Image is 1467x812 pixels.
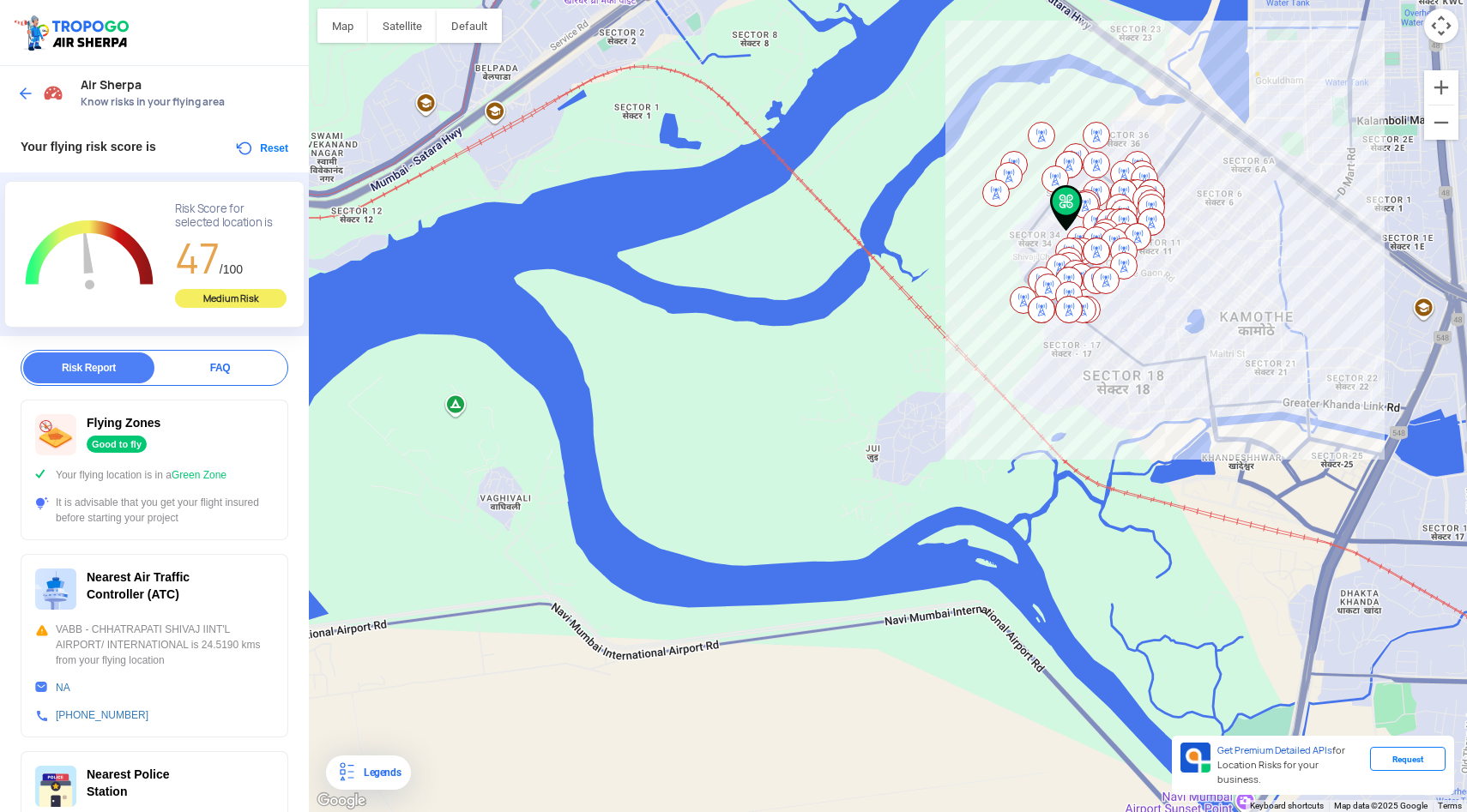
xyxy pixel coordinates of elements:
[81,95,292,109] span: Know risks in your flying area
[18,202,161,310] g: Chart
[87,436,147,453] div: Good to fly
[1438,801,1462,810] a: Terms
[172,469,226,481] span: Green Zone
[220,262,243,276] span: /100
[13,13,135,52] img: ic_tgdronemaps.svg
[23,352,154,383] div: Risk Report
[56,709,148,721] a: [PHONE_NUMBER]
[35,414,76,455] img: ic_nofly.svg
[175,202,287,230] div: Risk Score for selected location is
[1370,747,1446,771] div: Request
[1180,743,1210,773] img: Premium APIs
[35,568,76,610] img: ic_atc.svg
[56,682,70,694] a: NA
[317,9,368,43] button: Show street map
[21,140,156,153] span: Your flying risk score is
[35,495,274,526] div: It is advisable that you get your flight insured before starting your project
[35,622,274,668] div: VABB - CHHATRAPATI SHIVAJ IINT'L AIRPORT/ INTERNATIONAL is 24.5190 kms from your flying location
[35,467,274,483] div: Your flying location is in a
[1250,800,1324,812] button: Keyboard shortcuts
[234,138,288,159] button: Reset
[1217,744,1332,756] span: Get Premium Detailed APIs
[87,570,190,601] span: Nearest Air Traffic Controller (ATC)
[313,790,370,812] img: Google
[87,767,170,798] span: Nearest Police Station
[35,766,76,807] img: ic_police_station.svg
[1210,743,1370,788] div: for Location Risks for your business.
[154,352,286,383] div: FAQ
[1334,801,1428,810] span: Map data ©2025 Google
[81,78,292,92] span: Air Sherpa
[175,289,287,308] div: Medium Risk
[17,85,34,102] img: ic_arrow_back_blue.svg
[43,82,63,103] img: Risk Scores
[336,762,357,783] img: Legends
[1424,70,1458,105] button: Zoom in
[1424,9,1458,43] button: Map camera controls
[313,790,370,812] a: Open this area in Google Maps (opens a new window)
[368,9,437,43] button: Show satellite imagery
[1424,105,1458,140] button: Zoom out
[175,232,220,286] span: 47
[87,416,160,430] span: Flying Zones
[357,762,401,783] div: Legends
